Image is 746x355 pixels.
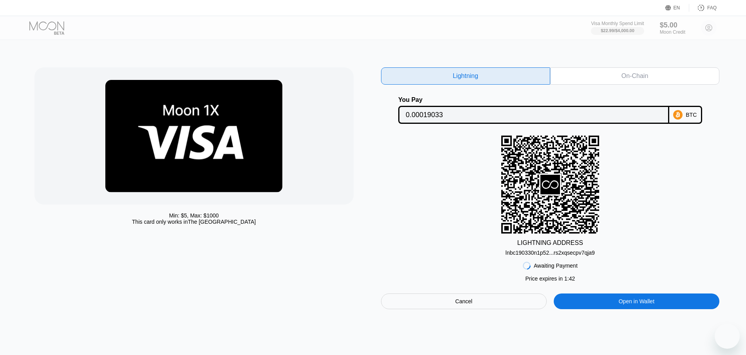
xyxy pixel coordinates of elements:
div: Price expires in [525,275,575,282]
div: lnbc190330n1p52...rs2xqsecpv7qja9 [506,246,595,256]
div: Lightning [381,67,550,85]
div: lnbc190330n1p52...rs2xqsecpv7qja9 [506,250,595,256]
div: Cancel [381,293,547,309]
div: This card only works in The [GEOGRAPHIC_DATA] [132,219,256,225]
span: 1 : 42 [564,275,575,282]
div: LIGHTNING ADDRESS [517,239,583,246]
div: On-Chain [621,72,648,80]
div: Open in Wallet [554,293,720,309]
div: You Pay [398,96,669,103]
div: Visa Monthly Spend Limit$22.99/$4,000.00 [591,21,644,35]
div: FAQ [707,5,717,11]
iframe: Button to launch messaging window, conversation in progress [715,324,740,349]
div: You PayBTC [381,96,720,124]
div: BTC [686,112,697,118]
div: On-Chain [550,67,719,85]
div: Cancel [455,298,473,305]
div: Awaiting Payment [534,263,578,269]
div: EN [665,4,689,12]
div: FAQ [689,4,717,12]
div: $22.99 / $4,000.00 [601,28,634,33]
div: Open in Wallet [619,298,654,305]
div: Min: $ 5 , Max: $ 1000 [169,212,219,219]
div: EN [674,5,680,11]
div: Lightning [453,72,478,80]
div: Visa Monthly Spend Limit [591,21,644,26]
